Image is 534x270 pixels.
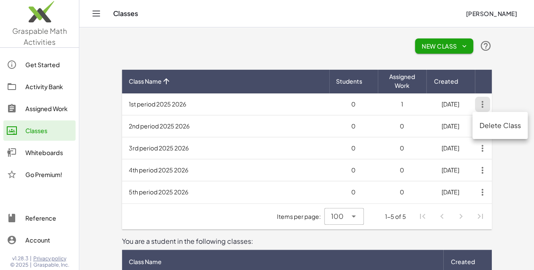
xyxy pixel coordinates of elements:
td: 4th period 2025 2026 [122,159,329,181]
span: | [30,262,32,268]
td: [DATE] [426,93,475,115]
span: 0 [400,188,404,196]
td: [DATE] [426,115,475,137]
div: Classes [25,125,72,136]
div: Account [25,235,72,245]
div: Whiteboards [25,147,72,158]
button: New Class [415,38,473,54]
td: [DATE] [426,137,475,159]
a: Account [3,230,76,250]
td: 2nd period 2025 2026 [122,115,329,137]
td: 0 [329,181,378,203]
span: Students [336,77,362,86]
a: Privacy policy [33,255,69,262]
div: 1-5 of 5 [385,212,406,221]
a: Get Started [3,55,76,75]
span: Class Name [129,77,162,86]
a: Whiteboards [3,142,76,163]
span: Created [434,77,458,86]
td: 0 [329,137,378,159]
div: Assigned Work [25,104,72,114]
span: Class Name [129,257,162,266]
td: 0 [329,159,378,181]
span: 0 [400,144,404,152]
div: Activity Bank [25,82,72,92]
span: 0 [400,122,404,130]
td: 1st period 2025 2026 [122,93,329,115]
button: Toggle navigation [89,7,103,20]
td: [DATE] [426,181,475,203]
span: [PERSON_NAME] [466,10,517,17]
td: 0 [329,115,378,137]
span: 100 [331,211,344,221]
td: [DATE] [426,159,475,181]
span: © 2025 [10,262,28,268]
div: Reference [25,213,72,223]
span: New Class [422,42,466,50]
a: Assigned Work [3,98,76,119]
span: 1 [401,100,403,108]
span: Created [451,257,475,266]
td: 5th period 2025 2026 [122,181,329,203]
span: Graspable, Inc. [33,262,69,268]
span: 0 [400,166,404,174]
span: Assigned Work [385,72,420,90]
div: Get Started [25,60,72,70]
div: You are a student in the following classes: [122,236,492,246]
div: Delete Class [479,120,521,131]
nav: Pagination Navigation [413,207,490,226]
button: [PERSON_NAME] [459,6,524,21]
div: Go Premium! [25,169,72,180]
td: 3rd period 2025 2026 [122,137,329,159]
span: | [30,255,32,262]
span: Items per page: [277,212,324,221]
span: Graspable Math Activities [12,26,67,46]
span: v1.28.3 [12,255,28,262]
a: Activity Bank [3,76,76,97]
td: 0 [329,93,378,115]
a: Reference [3,208,76,228]
a: Classes [3,120,76,141]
